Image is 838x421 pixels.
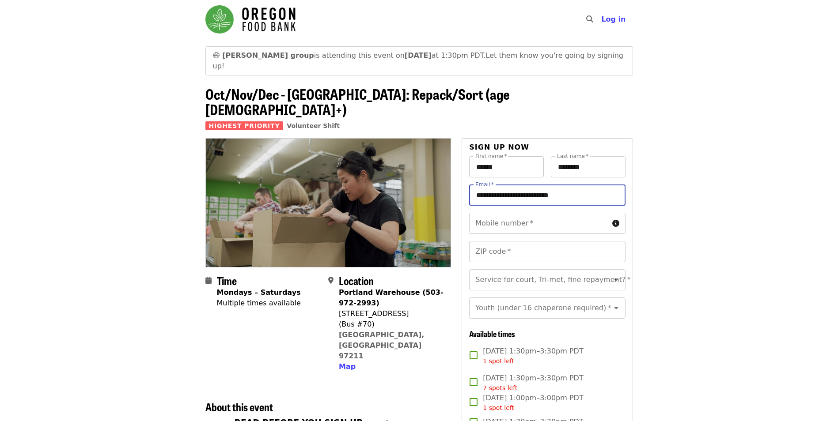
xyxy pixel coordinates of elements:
a: Volunteer Shift [287,122,340,129]
strong: [DATE] [405,51,432,60]
strong: Mondays – Saturdays [217,288,301,297]
input: ZIP code [469,241,625,262]
span: [DATE] 1:30pm–3:30pm PDT [483,346,583,366]
span: Map [339,362,356,371]
strong: Portland Warehouse (503-972-2993) [339,288,444,307]
span: grinning face emoji [213,51,220,60]
span: Available times [469,328,515,339]
label: Last name [557,154,588,159]
span: [DATE] 1:30pm–3:30pm PDT [483,373,583,393]
span: Time [217,273,237,288]
div: Multiple times available [217,298,301,308]
span: [DATE] 1:00pm–3:00pm PDT [483,393,583,413]
span: 1 spot left [483,357,514,365]
i: map-marker-alt icon [328,276,334,285]
i: calendar icon [205,276,212,285]
input: Last name [551,156,626,177]
button: Log in [594,11,633,28]
span: About this event [205,399,273,414]
button: Open [610,302,622,314]
input: Search [599,9,606,30]
span: 7 spots left [483,384,517,391]
span: is attending this event on at 1:30pm PDT. [222,51,485,60]
i: search icon [586,15,593,23]
input: Mobile number [469,213,608,234]
span: Location [339,273,374,288]
span: Sign up now [469,143,529,151]
input: First name [469,156,544,177]
a: [GEOGRAPHIC_DATA], [GEOGRAPHIC_DATA] 97211 [339,331,425,360]
div: (Bus #70) [339,319,444,330]
label: Email [475,182,494,187]
img: Oct/Nov/Dec - Portland: Repack/Sort (age 8+) organized by Oregon Food Bank [206,139,451,267]
div: [STREET_ADDRESS] [339,308,444,319]
span: Log in [601,15,626,23]
input: Email [469,184,625,206]
span: Oct/Nov/Dec - [GEOGRAPHIC_DATA]: Repack/Sort (age [DEMOGRAPHIC_DATA]+) [205,83,510,120]
strong: [PERSON_NAME] group [222,51,314,60]
button: Map [339,361,356,372]
button: Open [610,274,622,286]
span: 1 spot left [483,404,514,411]
i: circle-info icon [612,219,619,228]
label: First name [475,154,507,159]
span: Highest Priority [205,121,284,130]
img: Oregon Food Bank - Home [205,5,296,34]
